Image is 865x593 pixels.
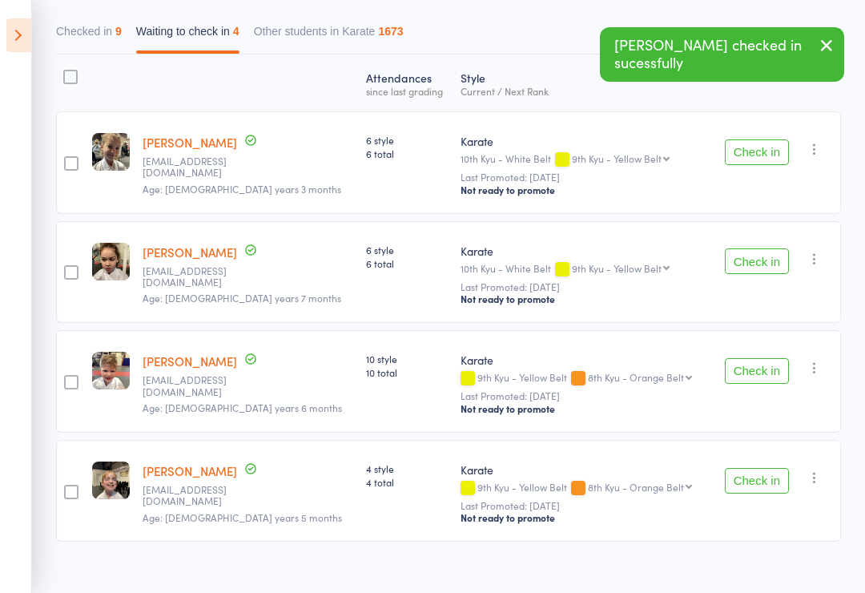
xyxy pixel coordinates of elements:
[461,462,705,478] div: Karate
[143,265,247,288] small: Becessery@gmail.com
[366,462,448,475] span: 4 style
[461,281,705,292] small: Last Promoted: [DATE]
[366,365,448,379] span: 10 total
[254,17,404,54] button: Other students in Karate1673
[233,25,239,38] div: 4
[725,139,789,165] button: Check in
[136,17,239,54] button: Waiting to check in4
[92,133,130,171] img: image1753941073.png
[56,17,122,54] button: Checked in9
[366,243,448,256] span: 6 style
[461,133,705,149] div: Karate
[92,243,130,280] img: image1753941024.png
[366,475,448,489] span: 4 total
[740,22,776,38] label: Sort by
[366,147,448,160] span: 6 total
[143,244,237,260] a: [PERSON_NAME]
[92,352,130,389] img: image1737435443.png
[461,292,705,305] div: Not ready to promote
[779,22,833,38] div: Last name
[143,401,342,414] span: Age: [DEMOGRAPHIC_DATA] years 6 months
[461,352,705,368] div: Karate
[454,62,711,104] div: Style
[143,353,237,369] a: [PERSON_NAME]
[92,462,130,499] img: image1738731050.png
[725,358,789,384] button: Check in
[461,184,705,196] div: Not ready to promote
[143,291,341,305] span: Age: [DEMOGRAPHIC_DATA] years 7 months
[461,390,705,401] small: Last Promoted: [DATE]
[461,402,705,415] div: Not ready to promote
[725,248,789,274] button: Check in
[366,352,448,365] span: 10 style
[461,500,705,511] small: Last Promoted: [DATE]
[461,243,705,259] div: Karate
[143,484,247,507] small: r_orlandi77@hotmail.com
[143,155,247,179] small: Becessery@gmail.com
[461,482,705,495] div: 9th Kyu - Yellow Belt
[143,134,237,151] a: [PERSON_NAME]
[366,133,448,147] span: 6 style
[143,182,341,196] span: Age: [DEMOGRAPHIC_DATA] years 3 months
[461,171,705,183] small: Last Promoted: [DATE]
[461,511,705,524] div: Not ready to promote
[378,25,403,38] div: 1673
[366,256,448,270] span: 6 total
[572,263,662,273] div: 9th Kyu - Yellow Belt
[600,27,844,82] div: [PERSON_NAME] checked in sucessfully
[725,468,789,494] button: Check in
[143,374,247,397] small: louiseamozejko@gmail.com
[115,25,122,38] div: 9
[461,372,705,385] div: 9th Kyu - Yellow Belt
[360,62,454,104] div: Atten­dances
[143,462,237,479] a: [PERSON_NAME]
[572,153,662,163] div: 9th Kyu - Yellow Belt
[461,263,705,276] div: 10th Kyu - White Belt
[588,482,684,492] div: 8th Kyu - Orange Belt
[366,86,448,96] div: since last grading
[588,372,684,382] div: 8th Kyu - Orange Belt
[143,510,342,524] span: Age: [DEMOGRAPHIC_DATA] years 5 months
[461,153,705,167] div: 10th Kyu - White Belt
[461,86,705,96] div: Current / Next Rank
